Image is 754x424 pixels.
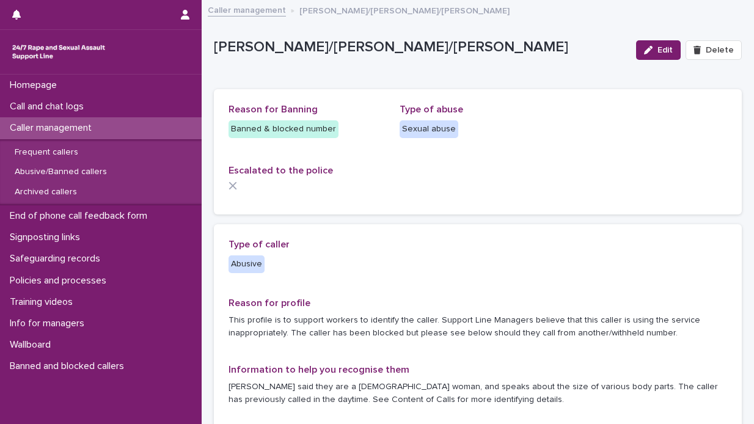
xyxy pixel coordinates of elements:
[657,46,673,54] span: Edit
[706,46,734,54] span: Delete
[5,101,93,112] p: Call and chat logs
[5,210,157,222] p: End of phone call feedback form
[299,3,510,16] p: [PERSON_NAME]/[PERSON_NAME]/[PERSON_NAME]
[10,40,108,64] img: rhQMoQhaT3yELyF149Cw
[5,187,87,197] p: Archived callers
[229,104,318,114] span: Reason for Banning
[5,339,60,351] p: Wallboard
[5,232,90,243] p: Signposting links
[229,365,409,375] span: Information to help you recognise them
[5,275,116,287] p: Policies and processes
[214,38,626,56] p: [PERSON_NAME]/[PERSON_NAME]/[PERSON_NAME]
[5,122,101,134] p: Caller management
[5,318,94,329] p: Info for managers
[229,314,727,340] p: This profile is to support workers to identify the caller. Support Line Managers believe that thi...
[229,166,333,175] span: Escalated to the police
[400,104,463,114] span: Type of abuse
[229,381,727,406] p: [PERSON_NAME] said they are a [DEMOGRAPHIC_DATA] woman, and speaks about the size of various body...
[229,255,265,273] div: Abusive
[5,253,110,265] p: Safeguarding records
[229,120,339,138] div: Banned & blocked number
[5,296,82,308] p: Training videos
[5,79,67,91] p: Homepage
[5,167,117,177] p: Abusive/Banned callers
[5,360,134,372] p: Banned and blocked callers
[208,2,286,16] a: Caller management
[686,40,742,60] button: Delete
[5,147,88,158] p: Frequent callers
[400,120,458,138] div: Sexual abuse
[229,298,310,308] span: Reason for profile
[636,40,681,60] button: Edit
[229,239,290,249] span: Type of caller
